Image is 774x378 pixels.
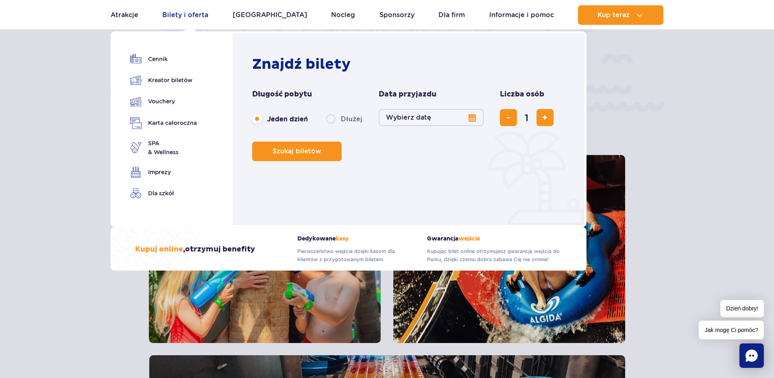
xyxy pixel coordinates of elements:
[379,109,484,126] button: Wybierz datę
[148,139,179,157] span: SPA & Wellness
[252,90,569,161] form: Planowanie wizyty w Park of Poland
[739,343,764,368] div: Chat
[427,235,562,242] strong: Gwarancja
[135,245,255,254] h3: , otrzymuj benefity
[438,5,465,25] a: Dla firm
[111,5,138,25] a: Atrakcje
[130,117,197,129] a: Karta całoroczna
[500,90,544,99] span: Liczba osób
[252,110,308,127] label: Jeden dzień
[536,109,554,126] button: dodaj bilet
[720,300,764,317] span: Dzień dobry!
[297,247,415,264] p: Pierwszeństwo wejścia dzięki kasom dla klientów z przygotowanym biletem.
[331,5,355,25] a: Nocleg
[252,55,569,73] h2: Znajdź bilety
[130,166,197,178] a: Imprezy
[273,148,321,155] span: Szukaj biletów
[252,90,312,99] span: Długość pobytu
[578,5,663,25] button: Kup teraz
[500,109,517,126] button: usuń bilet
[489,5,554,25] a: Informacje i pomoc
[336,235,349,242] span: kasy
[130,96,197,107] a: Vouchery
[130,139,197,157] a: SPA& Wellness
[130,53,197,65] a: Cennik
[297,235,415,242] strong: Dedykowane
[597,11,630,19] span: Kup teraz
[326,110,362,127] label: Dłużej
[517,108,536,127] input: liczba biletów
[135,245,183,254] span: Kupuj online
[130,188,197,199] a: Dla szkół
[162,5,208,25] a: Bilety i oferta
[427,247,562,264] p: Kupując bilet online otrzymujesz gwarancję wejścia do Parku, dzięki czemu dobra zabawa Cię nie om...
[233,5,307,25] a: [GEOGRAPHIC_DATA]
[379,5,414,25] a: Sponsorzy
[379,90,436,99] span: Data przyjazdu
[130,74,197,86] a: Kreator biletów
[458,235,480,242] span: wejścia
[252,142,342,161] button: Szukaj biletów
[699,321,764,339] span: Jak mogę Ci pomóc?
